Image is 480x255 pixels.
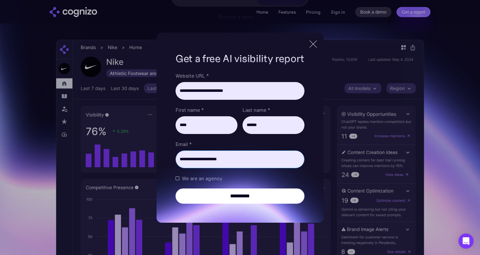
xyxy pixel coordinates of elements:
[182,175,222,182] span: We are an agency
[176,72,304,80] label: Website URL *
[176,140,304,148] label: Email *
[176,72,304,204] form: Brand Report Form
[176,106,237,114] label: First name *
[176,52,304,66] h1: Get a free AI visibility report
[243,106,304,114] label: Last name *
[458,233,474,249] div: Open Intercom Messenger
